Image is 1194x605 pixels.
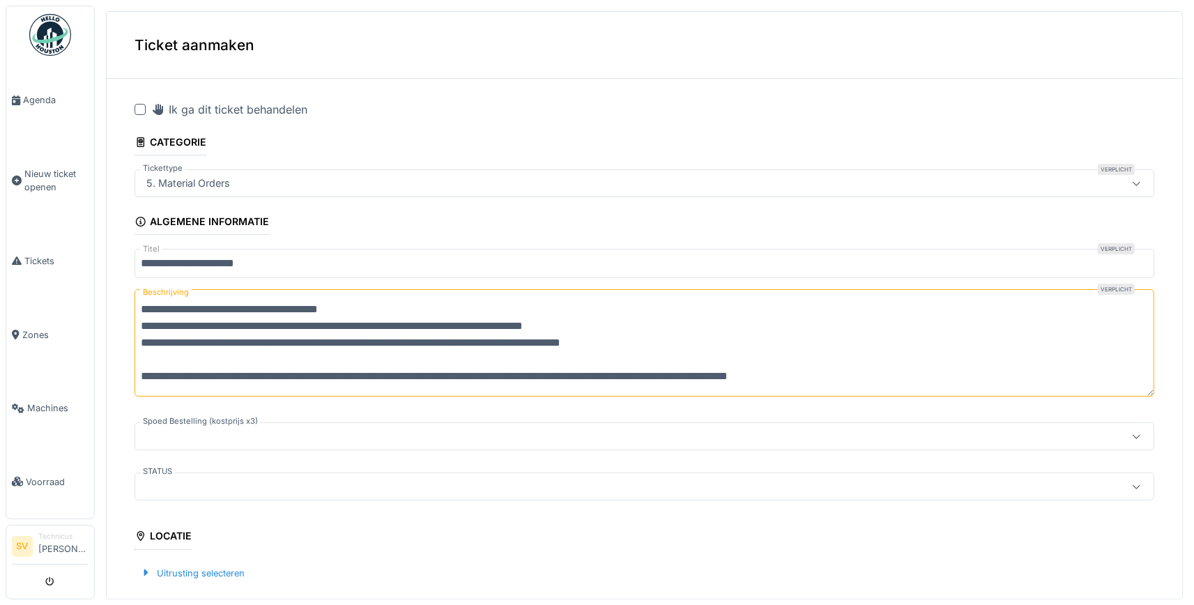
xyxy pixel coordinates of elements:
div: Verplicht [1098,243,1135,254]
span: Agenda [23,93,89,107]
div: Categorie [135,132,206,155]
div: Ik ga dit ticket behandelen [151,101,307,118]
a: Machines [6,372,94,445]
div: Ticket aanmaken [107,12,1182,79]
div: Verplicht [1098,284,1135,295]
span: Machines [27,401,89,415]
a: SV Technicus[PERSON_NAME] [12,531,89,565]
a: Agenda [6,63,94,137]
div: Uitrusting selecteren [135,564,250,583]
label: Titel [140,243,162,255]
div: 5. Material Orders [141,176,236,191]
li: SV [12,536,33,557]
li: [PERSON_NAME] [38,531,89,561]
div: Technicus [38,531,89,542]
span: Zones [22,328,89,342]
a: Zones [6,298,94,372]
a: Voorraad [6,445,94,519]
span: Voorraad [26,475,89,489]
label: Beschrijving [140,284,192,301]
div: Algemene informatie [135,211,269,235]
a: Nieuw ticket openen [6,137,94,224]
div: Locatie [135,526,192,549]
span: Tickets [24,254,89,268]
label: Tickettype [140,162,185,174]
span: Nieuw ticket openen [24,167,89,194]
div: Verplicht [1098,164,1135,175]
label: STATUS [140,466,175,477]
img: Badge_color-CXgf-gQk.svg [29,14,71,56]
a: Tickets [6,224,94,298]
label: Spoed Bestelling (kostprijs x3) [140,415,261,427]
